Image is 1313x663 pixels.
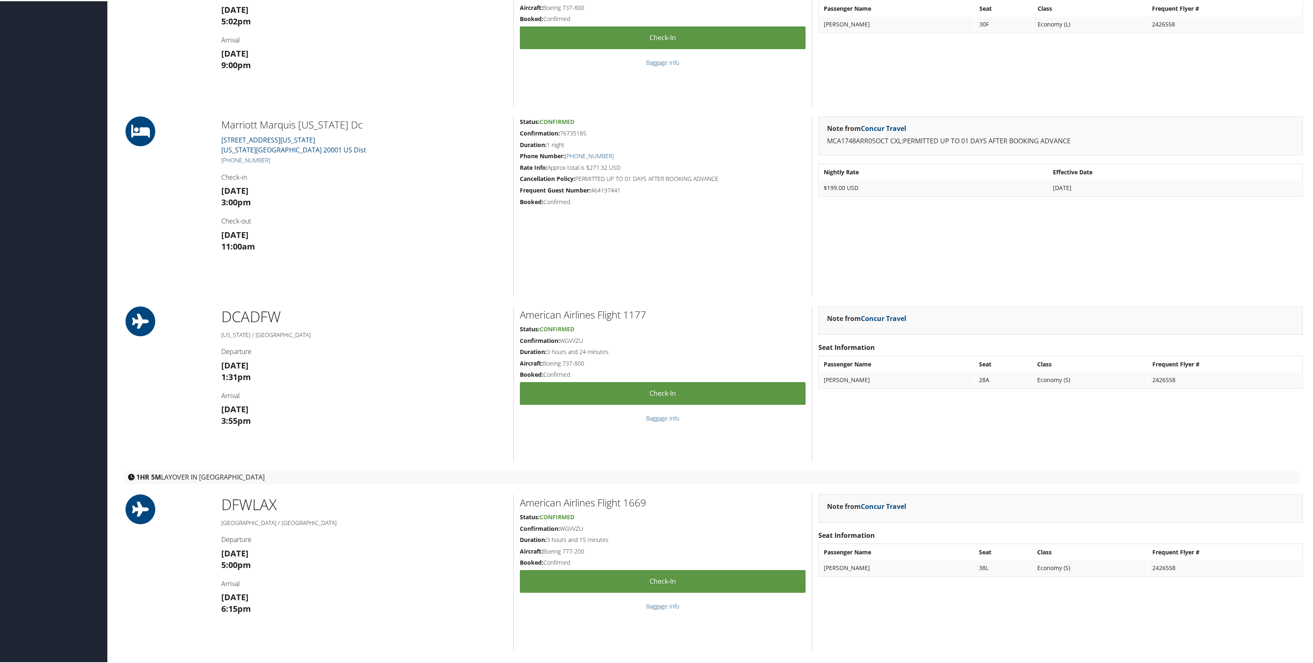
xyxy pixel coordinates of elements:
[221,558,251,569] strong: 5:00pm
[520,535,547,542] strong: Duration:
[520,494,806,509] h2: American Airlines Flight 1669
[820,559,974,574] td: [PERSON_NAME]
[520,358,543,366] strong: Aircraft:
[520,546,543,554] strong: Aircraft:
[520,307,806,321] h2: American Airlines Flight 1177
[221,47,249,58] strong: [DATE]
[827,501,906,510] strong: Note from
[221,14,251,26] strong: 5:02pm
[975,16,1033,31] td: 30F
[820,544,974,558] th: Passenger Name
[520,2,806,11] h5: Boeing 737-800
[1033,371,1147,386] td: Economy (S)
[1148,544,1301,558] th: Frequent Flyer #
[540,512,574,520] span: Confirmed
[520,369,543,377] strong: Booked:
[520,197,806,205] h5: Confirmed
[861,501,906,510] a: Concur Travel
[520,173,575,181] strong: Cancellation Policy:
[221,359,249,370] strong: [DATE]
[520,347,547,354] strong: Duration:
[818,342,875,351] strong: Seat Information
[646,413,679,421] a: Baggage Info
[221,171,507,181] h4: Check-in
[1033,16,1147,31] td: Economy (L)
[1049,164,1301,178] th: Effective Date
[827,313,906,322] strong: Note from
[520,140,806,148] h5: 1 night
[820,179,1048,194] td: $199.00 USD
[221,116,507,131] h2: Marriott Marquis [US_STATE] Dc
[221,346,507,355] h4: Departure
[1148,559,1301,574] td: 2426558
[221,3,249,14] strong: [DATE]
[820,371,974,386] td: [PERSON_NAME]
[818,530,875,539] strong: Seat Information
[520,14,543,21] strong: Booked:
[221,195,251,207] strong: 3:00pm
[520,369,806,378] h5: Confirmed
[221,493,507,514] h1: DFW LAX
[646,601,679,609] a: Baggage Info
[520,140,547,147] strong: Duration:
[221,402,249,413] strong: [DATE]
[520,523,560,531] strong: Confirmation:
[1033,544,1147,558] th: Class
[520,2,543,10] strong: Aircraft:
[520,535,806,543] h5: 3 hours and 15 minutes
[540,116,574,124] span: Confirmed
[975,544,1032,558] th: Seat
[520,173,806,182] h5: PERMITTED UP TO 01 DAYS AFTER BOOKING ADVANCE
[520,151,565,159] strong: Phone Number:
[221,414,251,425] strong: 3:55pm
[827,123,906,132] strong: Note from
[520,197,543,204] strong: Booked:
[124,469,1301,483] div: layover in [GEOGRAPHIC_DATA]
[520,162,547,170] strong: Rate Info:
[520,347,806,355] h5: 3 hours and 24 minutes
[540,324,574,332] span: Confirmed
[1148,356,1301,371] th: Frequent Flyer #
[520,358,806,366] h5: Boeing 737-800
[520,335,560,343] strong: Confirmation:
[520,557,806,566] h5: Confirmed
[136,471,161,480] strong: 1HR 5M
[975,371,1032,386] td: 28A
[221,34,507,43] h4: Arrival
[520,335,806,344] h5: WGVVZU
[820,356,974,371] th: Passenger Name
[861,313,906,322] a: Concur Travel
[221,534,507,543] h4: Departure
[1033,356,1147,371] th: Class
[221,305,507,326] h1: DCA DFW
[520,128,560,136] strong: Confirmation:
[975,356,1032,371] th: Seat
[221,240,255,251] strong: 11:00am
[520,162,806,171] h5: Approx total is $271.32 USD
[520,569,806,592] a: Check-in
[820,164,1048,178] th: Nightly Rate
[646,57,679,65] a: Baggage Info
[221,370,251,381] strong: 1:31pm
[221,134,366,153] a: [STREET_ADDRESS][US_STATE][US_STATE][GEOGRAPHIC_DATA] 20001 US Dist
[1033,559,1147,574] td: Economy (S)
[1148,16,1301,31] td: 2426558
[565,151,614,159] a: [PHONE_NUMBER]
[520,185,806,193] h5: 464197441
[520,381,806,404] a: Check-in
[221,228,249,239] strong: [DATE]
[975,559,1032,574] td: 38L
[221,184,249,195] strong: [DATE]
[520,185,591,193] strong: Frequent Guest Number:
[221,390,507,399] h4: Arrival
[221,547,249,558] strong: [DATE]
[221,155,270,163] a: [PHONE_NUMBER]
[520,557,543,565] strong: Booked:
[520,523,806,532] h5: WGVVZU
[820,16,974,31] td: [PERSON_NAME]
[827,135,1294,145] p: MCA1748ARR05OCT CXL:PERMITTED UP TO 01 DAYS AFTER BOOKING ADVANCE
[520,14,806,22] h5: Confirmed
[1049,179,1301,194] td: [DATE]
[221,58,251,69] strong: 9:00pm
[221,578,507,587] h4: Arrival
